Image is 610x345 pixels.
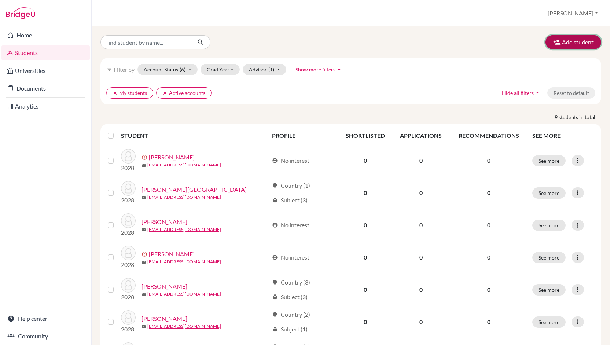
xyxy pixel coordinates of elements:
a: [PERSON_NAME] [142,314,187,323]
button: See more [532,284,566,296]
button: See more [532,220,566,231]
span: location_on [272,183,278,188]
p: 0 [454,285,523,294]
td: 0 [338,144,392,177]
span: mail [142,324,146,329]
span: mail [142,163,146,168]
a: [PERSON_NAME] [142,282,187,291]
a: Universities [1,63,90,78]
p: 0 [454,188,523,197]
input: Find student by name... [100,35,191,49]
button: See more [532,252,566,263]
a: [EMAIL_ADDRESS][DOMAIN_NAME] [147,258,221,265]
p: 2028 [121,325,136,334]
p: 2028 [121,228,136,237]
a: Help center [1,311,90,326]
a: [PERSON_NAME] [149,153,195,162]
a: Documents [1,81,90,96]
span: Hide all filters [502,90,534,96]
p: 2028 [121,260,136,269]
div: Country (1) [272,181,310,190]
span: error_outline [142,154,149,160]
div: No interest [272,253,309,262]
span: (1) [268,66,274,73]
span: location_on [272,279,278,285]
a: Students [1,45,90,60]
i: filter_list [106,66,112,72]
a: [PERSON_NAME] [149,250,195,258]
td: 0 [338,209,392,241]
button: Hide all filtersarrow_drop_up [496,87,547,99]
div: No interest [272,221,309,230]
i: clear [113,91,118,96]
p: 0 [454,221,523,230]
button: Grad Year [201,64,240,75]
button: See more [532,187,566,199]
span: (6) [180,66,185,73]
img: Calderon, Diego [121,181,136,196]
p: 0 [454,253,523,262]
a: Analytics [1,99,90,114]
i: arrow_drop_up [335,66,343,73]
img: Gabrie, Eduardo [121,278,136,293]
a: [EMAIL_ADDRESS][DOMAIN_NAME] [147,162,221,168]
div: Subject (3) [272,196,308,205]
strong: 9 [555,113,559,121]
p: 2028 [121,164,136,172]
span: account_circle [272,254,278,260]
a: Community [1,329,90,344]
div: No interest [272,156,309,165]
img: Giron, Anthony [121,310,136,325]
img: Cerna, Emelyn [121,213,136,228]
span: local_library [272,294,278,300]
td: 0 [392,241,449,274]
a: [EMAIL_ADDRESS][DOMAIN_NAME] [147,291,221,297]
button: Advisor(1) [243,64,286,75]
span: account_circle [272,222,278,228]
span: mail [142,228,146,232]
span: local_library [272,326,278,332]
span: local_library [272,197,278,203]
p: 2028 [121,293,136,301]
a: [PERSON_NAME][GEOGRAPHIC_DATA] [142,185,247,194]
button: [PERSON_NAME] [544,6,601,20]
button: Show more filtersarrow_drop_up [289,64,349,75]
a: [EMAIL_ADDRESS][DOMAIN_NAME] [147,194,221,201]
button: clearActive accounts [156,87,212,99]
td: 0 [392,177,449,209]
button: Add student [545,35,601,49]
a: [PERSON_NAME] [142,217,187,226]
img: Collart, Gustavo [121,246,136,260]
img: Acevedo, Daniela [121,149,136,164]
div: Country (3) [272,278,310,287]
span: students in total [559,113,601,121]
button: clearMy students [106,87,153,99]
button: See more [532,155,566,166]
span: Filter by [114,66,135,73]
span: mail [142,260,146,264]
div: Country (2) [272,310,310,319]
span: error_outline [142,251,149,257]
button: Reset to default [547,87,595,99]
th: PROFILE [268,127,338,144]
th: SHORTLISTED [338,127,392,144]
button: Account Status(6) [137,64,198,75]
button: See more [532,316,566,328]
td: 0 [392,144,449,177]
a: [EMAIL_ADDRESS][DOMAIN_NAME] [147,226,221,233]
p: 2028 [121,196,136,205]
td: 0 [338,306,392,338]
span: mail [142,195,146,200]
th: SEE MORE [528,127,598,144]
div: Subject (1) [272,325,308,334]
th: RECOMMENDATIONS [449,127,528,144]
a: Home [1,28,90,43]
td: 0 [338,177,392,209]
p: 0 [454,156,523,165]
td: 0 [392,274,449,306]
td: 0 [338,241,392,274]
img: Bridge-U [6,7,35,19]
td: 0 [338,274,392,306]
div: Subject (3) [272,293,308,301]
p: 0 [454,318,523,326]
